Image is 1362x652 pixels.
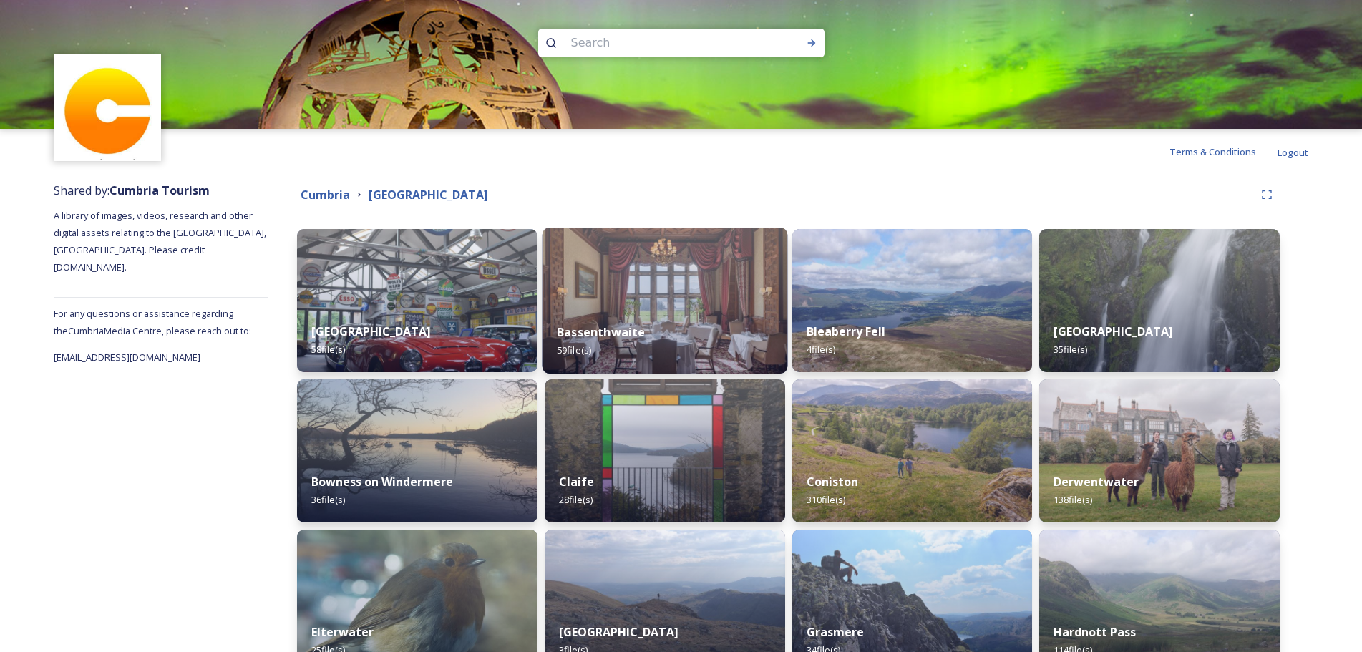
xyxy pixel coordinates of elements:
strong: [GEOGRAPHIC_DATA] [311,323,431,339]
img: Coniston-Couple-395-Edit.jpg [792,379,1033,522]
span: 36 file(s) [311,493,345,506]
input: Search [564,27,760,59]
img: Lakes%2520Cumbria%2520Tourism268.jpg [297,229,537,372]
a: Terms & Conditions [1169,143,1278,160]
strong: Derwentwater [1054,474,1139,490]
strong: Cumbria Tourism [110,183,210,198]
span: [EMAIL_ADDRESS][DOMAIN_NAME] [54,351,200,364]
strong: Grasmere [807,624,864,640]
span: Shared by: [54,183,210,198]
img: D2EV1469.jpg [1039,229,1280,372]
span: Logout [1278,146,1308,159]
img: IMG_0598.JPG [792,229,1033,372]
strong: [GEOGRAPHIC_DATA] [559,624,678,640]
strong: Bleaberry Fell [807,323,885,339]
img: Alpacaly-Ever-After-4671.jpg [1039,379,1280,522]
span: 35 file(s) [1054,343,1087,356]
span: 138 file(s) [1054,493,1092,506]
strong: Elterwater [311,624,374,640]
img: images.jpg [56,56,160,160]
strong: Hardnott Pass [1054,624,1136,640]
span: For any questions or assistance regarding the Cumbria Media Centre, please reach out to: [54,307,251,337]
span: A library of images, videos, research and other digital assets relating to the [GEOGRAPHIC_DATA],... [54,209,268,273]
strong: [GEOGRAPHIC_DATA] [369,187,488,203]
span: 28 file(s) [559,493,593,506]
strong: [GEOGRAPHIC_DATA] [1054,323,1173,339]
span: 59 file(s) [557,344,591,356]
img: IMG_1346.JPG [297,379,537,522]
span: Terms & Conditions [1169,145,1256,158]
img: Claife-Viewing-Station-10.jpg [545,379,785,522]
img: Armathwaite-Hall--12.jpg [542,228,787,374]
strong: Coniston [807,474,858,490]
strong: Claife [559,474,594,490]
span: 58 file(s) [311,343,345,356]
strong: Cumbria [301,187,350,203]
span: 4 file(s) [807,343,835,356]
strong: Bowness on Windermere [311,474,453,490]
span: 310 file(s) [807,493,845,506]
strong: Bassenthwaite [557,324,645,340]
